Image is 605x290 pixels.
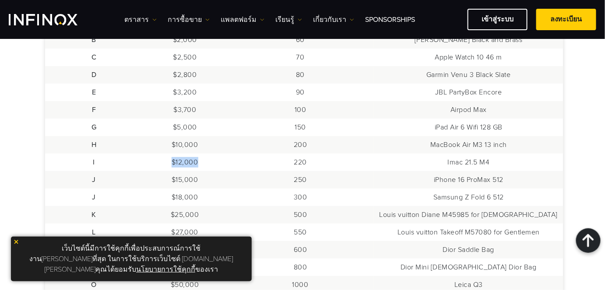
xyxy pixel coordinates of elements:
[227,259,374,276] td: 800
[227,206,374,224] td: 500
[227,136,374,154] td: 200
[45,206,143,224] td: K
[45,49,143,66] td: C
[143,119,227,136] td: $5,000
[374,101,563,119] td: Airpod Max
[143,136,227,154] td: $10,000
[221,14,264,25] a: แพลตฟอร์ม
[13,239,19,245] img: yellow close icon
[374,31,563,49] td: [PERSON_NAME] Black and Brass
[143,49,227,66] td: $2,500
[143,154,227,171] td: $12,000
[45,189,143,206] td: J
[374,119,563,136] td: iPad Air 6 Wifi 128 GB
[374,136,563,154] td: MacBook Air M3 13 inch
[45,101,143,119] td: F
[374,241,563,259] td: Dior Saddle Bag
[374,154,563,171] td: Imac 21.5 M4
[374,84,563,101] td: JBL PartyBox Encore
[45,136,143,154] td: H
[227,49,374,66] td: 70
[468,9,528,30] a: เข้าสู่ระบบ
[227,241,374,259] td: 600
[143,84,227,101] td: $3,200
[227,154,374,171] td: 220
[136,265,195,274] a: นโยบายการใช้คุกกี้
[45,66,143,84] td: D
[374,49,563,66] td: Apple Watch 10 46 m
[45,224,143,241] td: L
[143,101,227,119] td: $3,700
[168,14,210,25] a: การซื้อขาย
[374,259,563,276] td: Dior Mini [DEMOGRAPHIC_DATA] Dior Bag
[45,84,143,101] td: E
[374,171,563,189] td: iPhone 16 ProMax 512
[45,154,143,171] td: I
[227,31,374,49] td: 60
[45,31,143,49] td: B
[143,224,227,241] td: $27,000
[227,189,374,206] td: 300
[45,171,143,189] td: J
[227,119,374,136] td: 150
[143,189,227,206] td: $18,000
[143,31,227,49] td: $2,000
[374,206,563,224] td: Louis vuitton Diane M45985 for [DEMOGRAPHIC_DATA]
[374,224,563,241] td: Louis vuitton Takeoff M57080 for Gentlemen
[227,171,374,189] td: 250
[143,66,227,84] td: $2,800
[227,66,374,84] td: 80
[124,14,157,25] a: ตราสาร
[536,9,596,30] a: ลงทะเบียน
[15,241,247,277] p: เว็บไซต์นี้มีการใช้คุกกี้เพื่อประสบการณ์การใช้งาน[PERSON_NAME]ที่สุด ในการใช้บริการเว็บไซต์ [DOMA...
[143,171,227,189] td: $15,000
[227,224,374,241] td: 550
[374,189,563,206] td: Samsung Z Fold 6 512
[45,119,143,136] td: G
[365,14,415,25] a: Sponsorships
[227,101,374,119] td: 100
[227,84,374,101] td: 90
[374,66,563,84] td: Garmin Venu 3 Black Slate
[313,14,354,25] a: เกี่ยวกับเรา
[143,206,227,224] td: $25,000
[9,14,98,25] a: INFINOX Logo
[275,14,302,25] a: เรียนรู้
